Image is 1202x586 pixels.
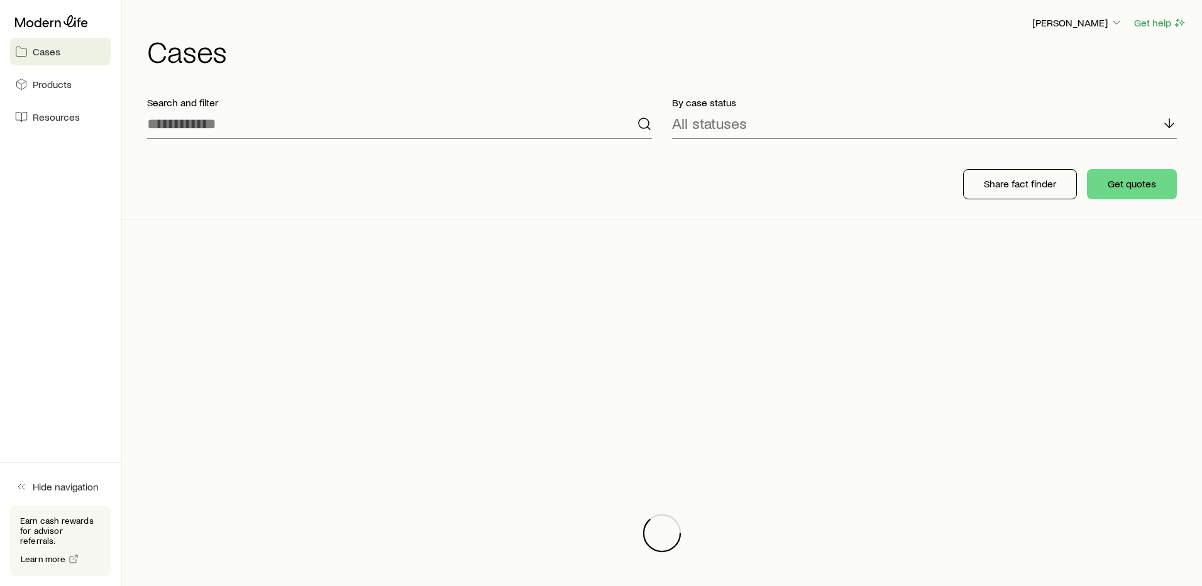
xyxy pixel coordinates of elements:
div: Earn cash rewards for advisor referrals.Learn more [10,506,111,576]
p: All statuses [672,114,747,132]
button: Hide navigation [10,473,111,500]
button: Share fact finder [963,169,1077,199]
p: Share fact finder [984,177,1056,190]
span: Cases [33,45,60,58]
p: Earn cash rewards for advisor referrals. [20,516,101,546]
p: Search and filter [147,96,652,109]
button: Get help [1133,16,1187,30]
button: [PERSON_NAME] [1032,16,1123,31]
span: Resources [33,111,80,123]
button: Get quotes [1087,169,1177,199]
h1: Cases [147,36,1187,66]
span: Hide navigation [33,480,99,493]
a: Cases [10,38,111,65]
a: Products [10,70,111,98]
span: Learn more [21,555,66,563]
a: Resources [10,103,111,131]
span: Products [33,78,72,91]
p: By case status [672,96,1177,109]
p: [PERSON_NAME] [1032,16,1123,29]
